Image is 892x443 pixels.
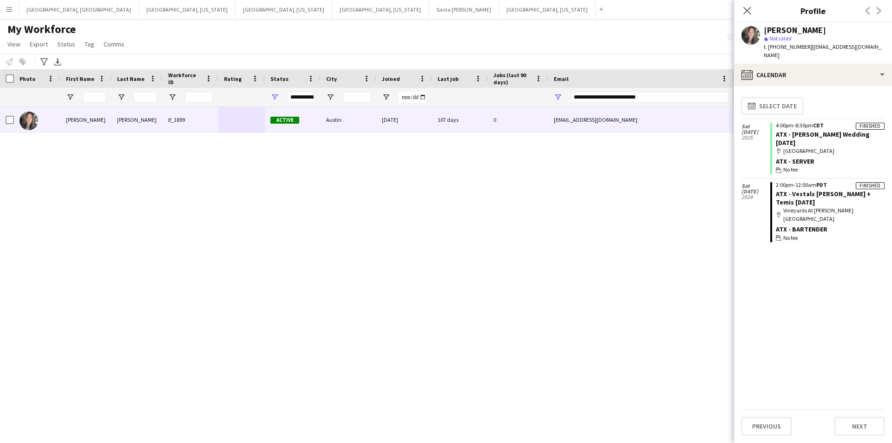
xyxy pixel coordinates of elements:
[7,22,76,36] span: My Workforce
[488,107,548,132] div: 0
[834,417,885,436] button: Next
[321,107,376,132] div: Austin
[81,38,98,50] a: Tag
[554,75,569,82] span: Email
[741,417,792,436] button: Previous
[270,93,279,101] button: Open Filter Menu
[163,107,218,132] div: lf_1899
[236,0,332,19] button: [GEOGRAPHIC_DATA], [US_STATE]
[438,75,459,82] span: Last job
[104,40,125,48] span: Comms
[326,75,337,82] span: City
[39,56,50,67] app-action-btn: Advanced filters
[20,75,35,82] span: Photo
[776,157,885,165] div: ATX - Server
[764,26,826,34] div: [PERSON_NAME]
[382,75,400,82] span: Joined
[30,40,48,48] span: Export
[270,75,289,82] span: Status
[332,0,429,19] button: [GEOGRAPHIC_DATA], [US_STATE]
[816,181,827,188] span: PDT
[85,40,94,48] span: Tag
[4,38,24,50] a: View
[111,107,163,132] div: [PERSON_NAME]
[499,0,596,19] button: [GEOGRAPHIC_DATA], [US_STATE]
[139,0,236,19] button: [GEOGRAPHIC_DATA], [US_STATE]
[100,38,128,50] a: Comms
[776,147,885,155] div: [GEOGRAPHIC_DATA]
[856,123,885,130] div: Finished
[19,0,139,19] button: [GEOGRAPHIC_DATA], [GEOGRAPHIC_DATA]
[60,107,111,132] div: [PERSON_NAME]
[741,97,803,115] button: Select date
[493,72,531,86] span: Jobs (last 90 days)
[57,40,75,48] span: Status
[270,117,299,124] span: Active
[185,92,213,103] input: Workforce ID Filter Input
[776,123,885,128] div: 4:00pm-8:30pm
[326,93,334,101] button: Open Filter Menu
[856,182,885,189] div: Finished
[764,43,812,50] span: t. [PHONE_NUMBER]
[776,206,885,223] div: Vineyards At [PERSON_NAME][GEOGRAPHIC_DATA]
[776,225,885,233] div: ATX - Bartender
[741,124,770,129] span: Sat
[382,93,390,101] button: Open Filter Menu
[20,112,38,130] img: Christine Ziegler
[764,43,881,59] span: | [EMAIL_ADDRESS][DOMAIN_NAME]
[734,5,892,17] h3: Profile
[571,92,728,103] input: Email Filter Input
[376,107,432,132] div: [DATE]
[432,107,488,132] div: 107 days
[343,92,371,103] input: City Filter Input
[741,129,770,135] span: [DATE]
[399,92,426,103] input: Joined Filter Input
[734,64,892,86] div: Calendar
[741,189,770,194] span: [DATE]
[783,234,798,242] span: No fee
[741,135,770,140] span: 2025
[117,75,144,82] span: Last Name
[548,107,734,132] div: [EMAIL_ADDRESS][DOMAIN_NAME]
[66,75,94,82] span: First Name
[776,130,870,147] a: ATX - [PERSON_NAME] Wedding [DATE]
[769,35,792,42] span: Not rated
[741,183,770,189] span: Sat
[26,38,52,50] a: Export
[83,92,106,103] input: First Name Filter Input
[134,92,157,103] input: Last Name Filter Input
[7,40,20,48] span: View
[429,0,499,19] button: Santa [PERSON_NAME]
[554,93,562,101] button: Open Filter Menu
[813,122,824,129] span: CDT
[168,72,202,86] span: Workforce ID
[66,93,74,101] button: Open Filter Menu
[224,75,242,82] span: Rating
[783,165,798,174] span: No fee
[776,182,885,188] div: 2:00pm-12:00am
[776,190,871,206] a: ATX - Vestals [PERSON_NAME] + Temis [DATE]
[741,194,770,200] span: 2024
[168,93,177,101] button: Open Filter Menu
[52,56,63,67] app-action-btn: Export XLSX
[53,38,79,50] a: Status
[117,93,125,101] button: Open Filter Menu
